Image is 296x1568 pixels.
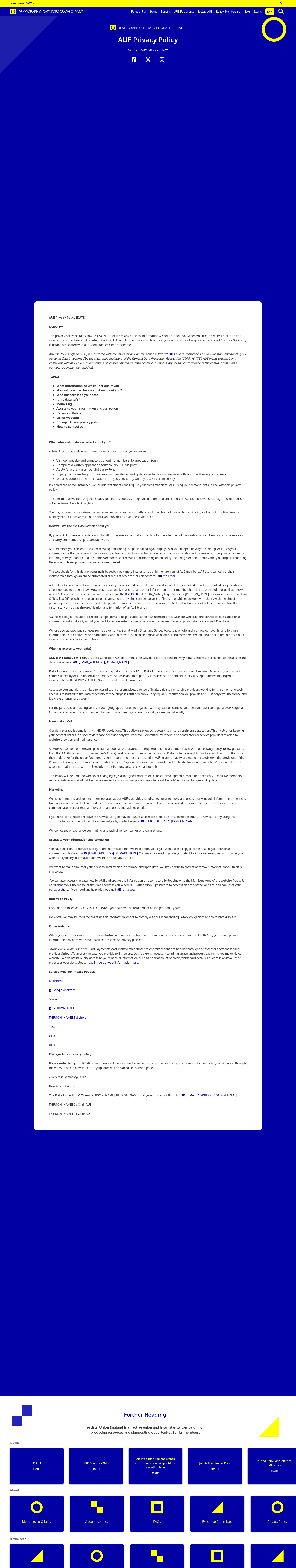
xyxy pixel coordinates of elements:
[49,1034,56,1038] a: GFTU
[134,888,135,891] span: .
[265,8,274,15] a: Join
[252,7,263,16] a: Log in
[134,1457,177,1475] p: Artists’ Union England stands with members who uphold the boycott of Israel
[196,7,214,16] a: Explore AUE
[49,774,243,782] span: This Policy will be updated whenever changing legislation, good practice or technical development...
[15,1465,58,1471] span: [DATE]
[49,1061,67,1065] b: Please note:
[10,1,25,5] strong: Latest News:
[131,592,138,596] a: GfTU
[49,1043,55,1047] a: UCU
[56,472,226,476] span: Sign up to our mailing list to receive our newsletter and updates, either via our website or thro...
[49,1052,91,1056] b: Changes to our privacy policy
[159,7,173,16] a: Benefits
[125,592,131,596] a: TUC,
[49,1103,91,1106] span: [PERSON_NAME] Co Chair AUE
[49,970,95,974] b: Service Provider Privacy Policies
[49,897,73,901] b: Retention Policy
[49,325,63,329] b: Overview
[253,1459,296,1473] p: AI and Copyright letter to Ministers
[194,1465,237,1471] span: [DATE]
[49,788,64,791] b: Marketing
[49,615,240,623] span: AUE uses Google Analytics to record user patterns to help us understand how users interact with o...
[187,1093,237,1097] span: [EMAIL_ADDRESS][DOMAIN_NAME]
[49,1025,55,1029] span: TUC
[116,26,186,30] span: [DEMOGRAPHIC_DATA][GEOGRAPHIC_DATA]
[148,7,159,16] a: Home
[49,847,230,855] span: You have the right to request a copy of the information that we hold about you. If you would like...
[49,729,244,741] span: Our data storage is compliant with GDPR regulations. This policy is reviewed regularly to ensure ...
[49,547,246,564] span: As a member, you consent to AUE processing and storing the personal data you supply us in various...
[129,7,148,16] a: Rates of Pay
[75,1461,118,1471] p: TUC Congress 2025
[173,7,196,16] a: AUE Represents
[68,888,118,891] span: . If you need any help with logging in,
[56,388,122,392] strong: How will we use the information about you?
[62,888,68,891] a: here
[49,1016,86,1019] a: [PERSON_NAME] Solicitors
[49,656,246,664] span: . As Data Controller, AUE determines the way data is processed and why data is processed. The con...
[93,961,138,964] span: Stripe’s privacy information here
[7,1496,66,1532] a: Membership Criteria
[49,1075,85,1079] span: Policy last updated: [DATE]
[49,865,242,873] span: We want to make sure that your personal information is accurate and up to date. You may ask us to...
[72,669,144,673] span: are responsible for processing data on behalf of AUE.
[56,411,81,415] strong: Retention Policy
[141,819,195,823] a: [EMAIL_ADDRESS][DOMAIN_NAME]
[84,1425,206,1435] p: Artists’ Union England is an active union and is constantly campaigning, producing resources and ...
[49,497,242,505] span: The information we hold on you includes your name, address, telephone number and email address. A...
[124,1411,166,1418] span: Further Reading
[159,574,176,578] a: via email
[49,829,162,832] span: We do not sell or exchange our mailing lists with other companies or organisations.
[49,997,57,1001] a: Stripe
[56,458,158,462] span: Visit our website and complete our online membership application form
[275,7,287,15] button: search
[49,583,246,596] span: AUE takes its data protection responsibilities very seriously and does not share sensitive or oth...
[49,449,148,453] span: Artists’ Union England collects personal information about you when you:
[49,1006,76,1010] a: [PERSON_NAME]
[67,1496,127,1532] a: About Insurance
[49,533,243,542] span: By joining AUE, members understand that AUE may use some or all of the data for the effective adm...
[17,10,83,13] span: [DEMOGRAPHIC_DATA][GEOGRAPHIC_DATA]
[49,669,240,682] span: can include National Executive Members, contractors commissioned by AUE to undertake administrati...
[56,393,99,397] strong: Who has access to your data?
[7,1448,66,1484] a: [DATE][DATE]
[49,906,181,910] span: If you decide to leave [GEOGRAPHIC_DATA], your data will be retained for no longer than 6 years.
[165,352,172,356] i: (ICO)
[49,879,244,891] span: You can also access the data held by AUE and update the information on your record by logging ont...
[118,888,134,891] a: email us
[49,316,86,319] b: AUE Privacy Policy [DATE]
[49,688,247,700] span: Access to personal data is limited to accredited representatives, elected officials, paid staff o...
[49,669,72,673] b: Data Processors
[49,979,63,983] a: Mailchimp
[49,815,235,823] span: If you have consented to receive the newsletter, you may opt out at a later date. You can unsubsc...
[49,947,79,951] span: Stripe Card Payments:
[163,574,176,578] span: via email
[127,1496,187,1532] a: FAQs
[126,1448,185,1484] a: Artists’ Union England stands with members who uphold the boycott of Israel[DATE]
[7,7,86,16] a: Brand [DEMOGRAPHIC_DATA][GEOGRAPHIC_DATA]
[49,352,165,356] span: Artists’ Union England (AUE) is registered with the Information Commissioner’s Office
[88,1093,182,1097] span: is [PERSON_NAME] [PERSON_NAME] and you can contact them here
[15,1461,58,1471] p: [DATE]
[49,440,111,444] b: What information do we collect about you?
[49,524,111,528] b: How will we use the information about you?
[56,425,83,428] strong: How to contact us
[144,669,167,673] b: Data Processors
[182,1093,237,1097] a: [EMAIL_ADDRESS][DOMAIN_NAME]
[56,384,120,388] strong: What information do we collect about you?
[56,420,100,424] strong: Changes to our privacy policy
[49,747,245,768] span: All AUE Executive members and paid staff, as soon as practicable, are required to familiarise the...
[49,647,91,650] b: Who has access to your data?
[195,819,196,823] span: .
[130,592,131,596] span: ,
[214,7,242,16] a: Renew Membership
[56,402,72,406] strong: Marketing
[73,1519,121,1524] p: About Insurance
